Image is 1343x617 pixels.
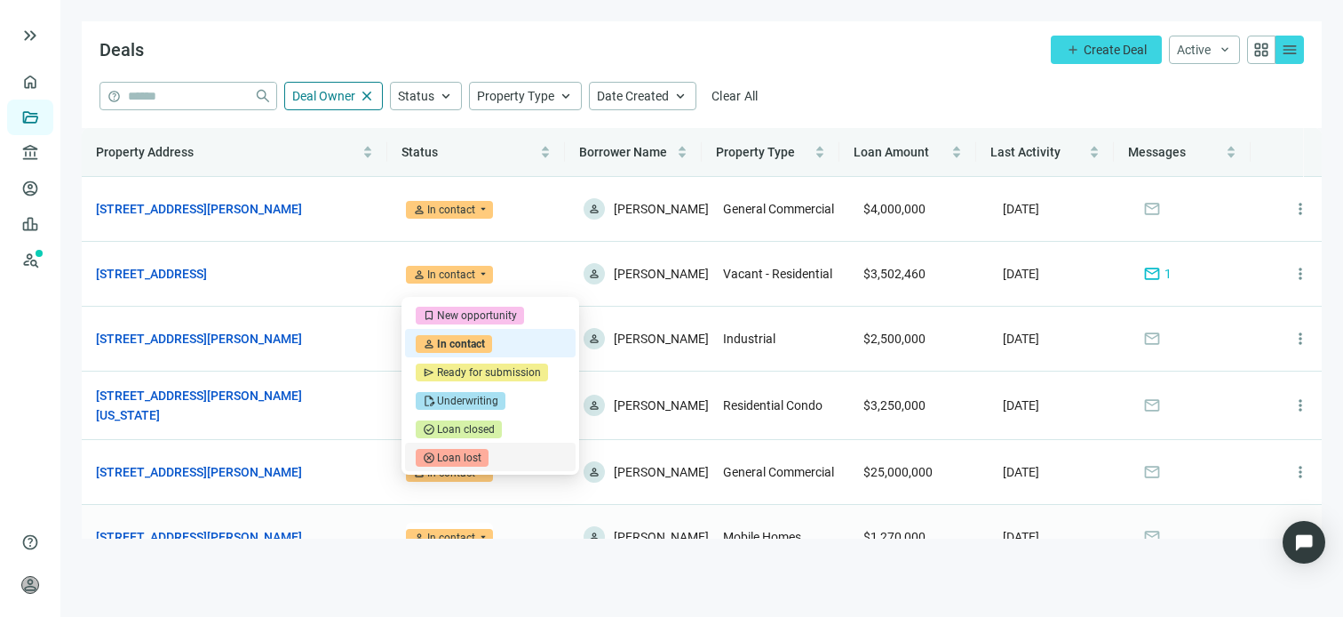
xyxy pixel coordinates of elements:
[614,526,709,548] span: [PERSON_NAME]
[427,266,475,284] div: In contact
[292,89,355,103] span: Deal Owner
[588,203,600,215] span: person
[863,267,926,281] span: $3,502,460
[1143,265,1161,283] span: mail
[854,145,929,159] span: Loan Amount
[107,90,121,103] span: help
[413,204,425,216] span: person
[723,202,834,216] span: General Commercial
[1164,264,1172,284] span: 1
[423,338,435,350] span: person
[614,461,709,483] span: [PERSON_NAME]
[1281,41,1299,59] span: menu
[413,268,425,281] span: person
[437,307,517,325] div: New opportunity
[1143,397,1161,414] span: mail
[588,399,600,412] span: person
[1291,397,1309,414] span: more_vert
[398,89,434,103] span: Status
[1218,43,1232,57] span: keyboard_arrow_down
[723,332,775,346] span: Industrial
[579,145,667,159] span: Borrower Name
[437,449,481,467] div: Loan lost
[1283,521,1325,564] div: Open Intercom Messenger
[1283,454,1318,490] button: more_vert
[1143,463,1161,481] span: mail
[1128,145,1186,159] span: Messages
[437,335,485,353] div: In contact
[588,268,600,280] span: person
[672,88,688,104] span: keyboard_arrow_up
[96,264,207,284] a: [STREET_ADDRESS]
[1143,200,1161,218] span: mail
[1003,202,1039,216] span: [DATE]
[1003,530,1039,544] span: [DATE]
[558,88,574,104] span: keyboard_arrow_up
[423,452,435,464] span: cancel
[1177,43,1211,57] span: Active
[614,395,709,416] span: [PERSON_NAME]
[427,529,475,547] div: In contact
[423,395,435,407] span: edit_document
[1169,36,1240,64] button: Activekeyboard_arrow_down
[1291,463,1309,481] span: more_vert
[588,531,600,543] span: person
[1003,465,1039,479] span: [DATE]
[423,423,435,436] span: check_circle
[614,263,709,284] span: [PERSON_NAME]
[96,527,302,547] a: [STREET_ADDRESS][PERSON_NAME]
[723,530,801,544] span: Mobile Homes
[588,333,600,345] span: person
[423,366,435,379] span: send
[96,462,302,482] a: [STREET_ADDRESS][PERSON_NAME]
[1283,388,1318,423] button: more_vert
[437,364,541,381] div: Ready for submission
[723,465,834,479] span: General Commercial
[863,332,926,346] span: $2,500,000
[438,88,454,104] span: keyboard_arrow_up
[359,88,375,104] span: close
[1003,332,1039,346] span: [DATE]
[1291,265,1309,283] span: more_vert
[21,533,39,551] span: help
[1283,256,1318,292] button: more_vert
[1066,43,1080,57] span: add
[863,530,926,544] span: $1,270,000
[1252,41,1270,59] span: grid_view
[96,329,302,349] a: [STREET_ADDRESS][PERSON_NAME]
[1283,191,1318,227] button: more_vert
[96,199,302,219] a: [STREET_ADDRESS][PERSON_NAME]
[413,532,425,544] span: person
[1283,321,1318,357] button: more_vert
[723,398,822,413] span: Residential Condo
[20,25,41,46] button: keyboard_double_arrow_right
[863,202,926,216] span: $4,000,000
[614,328,709,349] span: [PERSON_NAME]
[96,386,360,425] a: [STREET_ADDRESS][PERSON_NAME][US_STATE]
[423,309,435,322] span: bookmark
[588,466,600,478] span: person
[1283,519,1318,555] button: more_vert
[1291,330,1309,348] span: more_vert
[863,465,933,479] span: $25,000,000
[401,145,438,159] span: Status
[1003,398,1039,413] span: [DATE]
[597,89,669,103] span: Date Created
[1143,528,1161,546] span: mail
[1003,267,1039,281] span: [DATE]
[427,201,475,219] div: In contact
[21,576,39,594] span: person
[863,398,926,413] span: $3,250,000
[716,145,795,159] span: Property Type
[723,267,832,281] span: Vacant - Residential
[413,467,425,479] span: person
[703,82,767,110] button: Clear All
[1084,43,1147,57] span: Create Deal
[1143,330,1161,348] span: mail
[711,89,759,103] span: Clear All
[437,421,495,438] div: Loan closed
[437,392,498,410] div: Underwriting
[21,144,34,162] span: account_balance
[1291,200,1309,218] span: more_vert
